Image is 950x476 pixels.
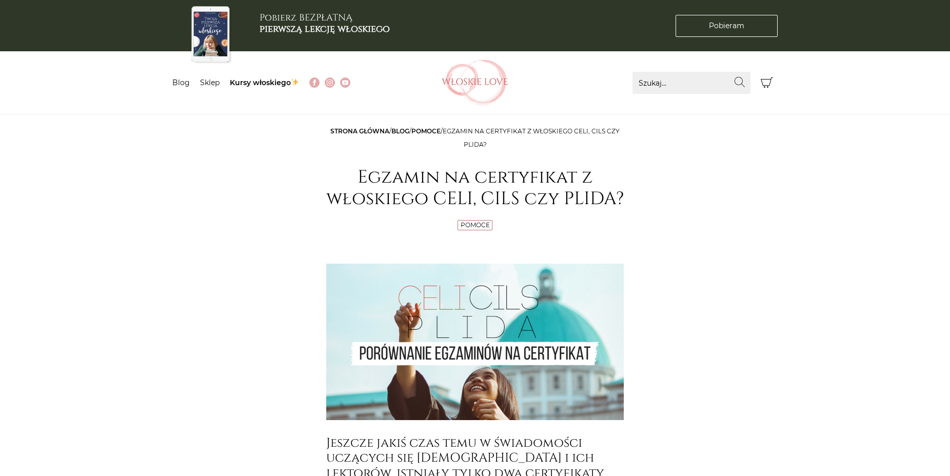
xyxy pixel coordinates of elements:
span: Egzamin na certyfikat z włoskiego CELI, CILS czy PLIDA? [443,127,620,148]
button: Koszyk [756,72,778,94]
a: Strona główna [330,127,389,135]
a: Blog [172,78,190,87]
img: ✨ [291,78,299,86]
h3: Pobierz BEZPŁATNĄ [260,12,390,34]
input: Szukaj... [632,72,750,94]
b: pierwszą lekcję włoskiego [260,23,390,35]
a: Pomoce [411,127,441,135]
a: Pomoce [461,221,490,229]
a: Pobieram [676,15,778,37]
img: Włoskielove [442,60,508,106]
a: Blog [391,127,409,135]
span: / / / [330,127,620,148]
a: Sklep [200,78,220,87]
h1: Egzamin na certyfikat z włoskiego CELI, CILS czy PLIDA? [326,167,624,210]
a: Kursy włoskiego [230,78,299,87]
span: Pobieram [709,21,744,31]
